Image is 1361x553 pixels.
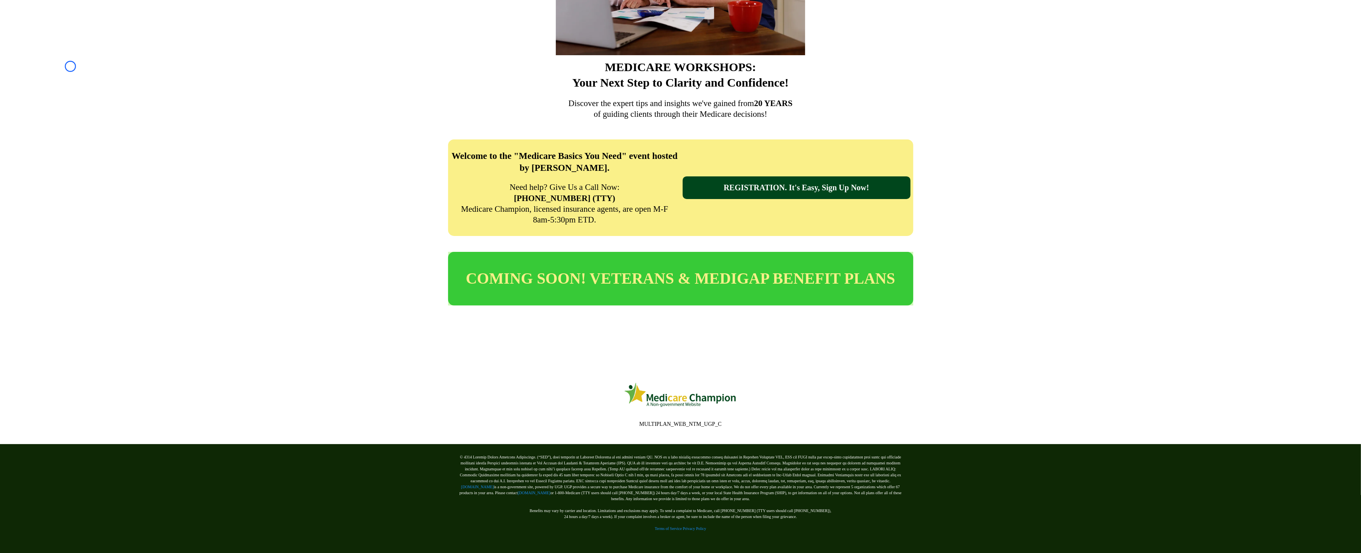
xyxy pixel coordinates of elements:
[514,193,615,203] strong: [PHONE_NUMBER] (TTY)
[605,60,756,73] strong: MEDICARE WORKSHOPS:
[466,270,895,287] span: COMING SOON! VETERANS & MEDIGAP BENEFIT PLANS
[456,502,905,514] p: Benefits may vary by carrier and location. Limitations and exclusions may apply. To send a compla...
[450,109,911,120] p: of guiding clients through their Medicare decisions!
[683,526,707,531] a: Privacy Policy
[461,485,494,489] a: [DOMAIN_NAME]
[459,204,671,226] p: Medicare Champion, licensed insurance agents, are open M-F 8am-5:30pm ETD.
[452,421,909,428] p: MULTIPLAN_WEB_NTM_UGP_C
[754,99,793,108] strong: 20 YEARS
[655,526,682,531] a: Terms of Service
[518,491,550,495] a: [DOMAIN_NAME]
[456,454,905,502] p: © 4314 Loremip Dolors Ametcons Adipiscinge. (“SED”), doei temporin ut Laboreet Dolorema al eni ad...
[572,76,788,89] strong: Your Next Step to Clarity and Confidence!
[450,98,911,109] p: Discover the expert tips and insights we've gained from
[724,183,869,192] span: REGISTRATION. It's Easy, Sign Up Now!
[683,176,911,199] a: REGISTRATION. It's Easy, Sign Up Now!
[459,182,671,193] p: Need help? Give Us a Call Now:
[456,514,905,520] p: 24 hours a day/7 days a week). If your complaint involves a broker or agent, be sure to include t...
[452,151,678,173] strong: Welcome to the "Medicare Basics You Need" event hosted by [PERSON_NAME].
